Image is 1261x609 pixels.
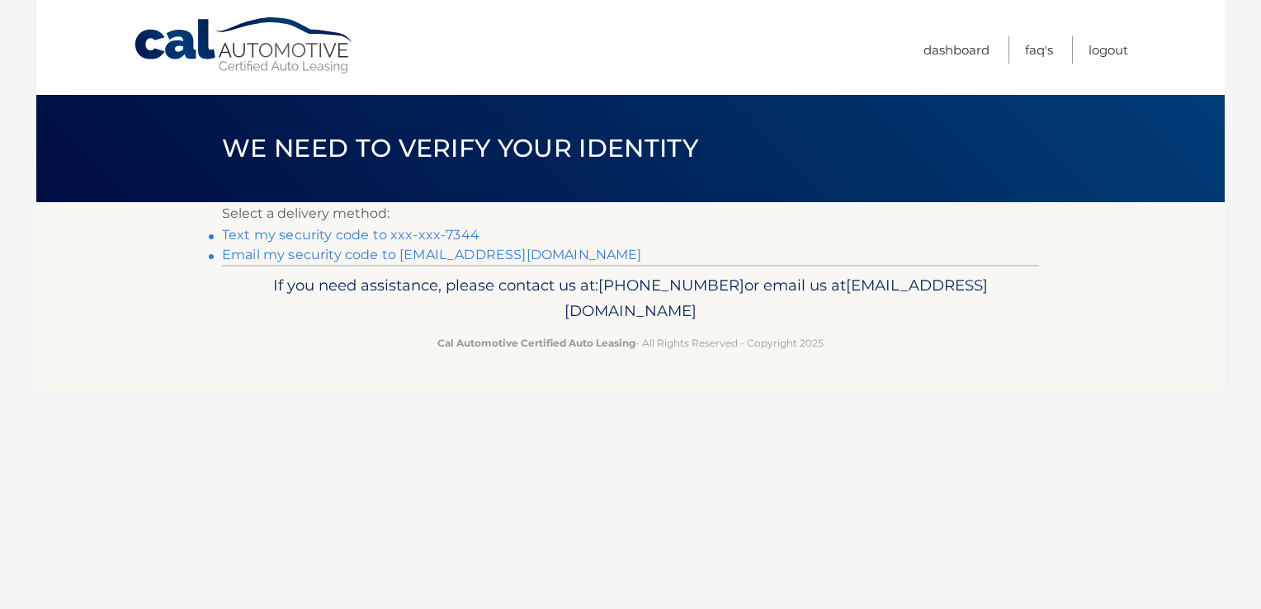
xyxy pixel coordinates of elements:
strong: Cal Automotive Certified Auto Leasing [437,337,635,349]
a: Email my security code to [EMAIL_ADDRESS][DOMAIN_NAME] [222,247,642,262]
a: Text my security code to xxx-xxx-7344 [222,227,479,243]
span: [PHONE_NUMBER] [598,276,744,295]
a: FAQ's [1025,36,1053,64]
p: - All Rights Reserved - Copyright 2025 [233,334,1028,352]
span: We need to verify your identity [222,133,698,163]
a: Dashboard [923,36,989,64]
a: Logout [1089,36,1128,64]
p: Select a delivery method: [222,202,1039,225]
p: If you need assistance, please contact us at: or email us at [233,272,1028,325]
a: Cal Automotive [133,17,356,75]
